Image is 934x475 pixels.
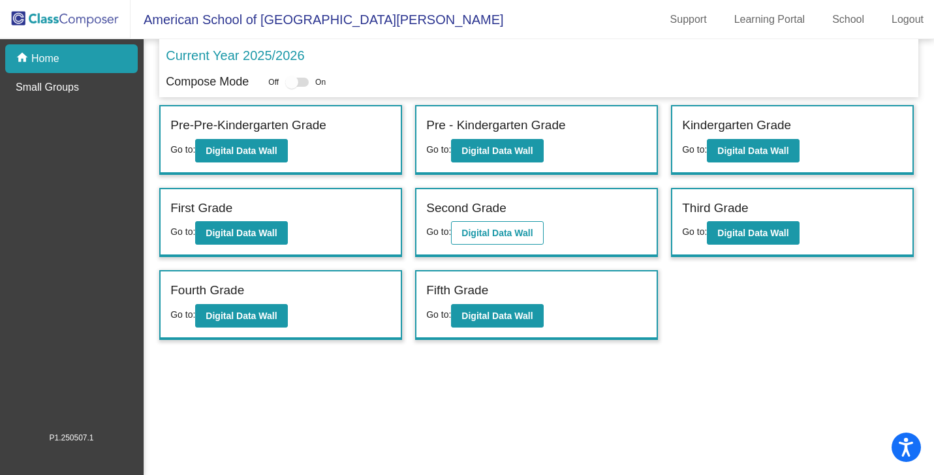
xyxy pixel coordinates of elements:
label: Pre - Kindergarten Grade [426,116,565,135]
p: Current Year 2025/2026 [166,46,304,65]
p: Small Groups [16,80,79,95]
span: Go to: [170,144,195,155]
label: Kindergarten Grade [682,116,791,135]
a: School [822,9,875,30]
button: Digital Data Wall [707,139,799,162]
span: Go to: [170,309,195,320]
button: Digital Data Wall [195,304,287,328]
b: Digital Data Wall [461,146,533,156]
b: Digital Data Wall [461,228,533,238]
a: Learning Portal [724,9,816,30]
a: Logout [881,9,934,30]
b: Digital Data Wall [206,146,277,156]
button: Digital Data Wall [451,221,543,245]
label: Fourth Grade [170,281,244,300]
span: Go to: [682,144,707,155]
span: Go to: [426,309,451,320]
b: Digital Data Wall [717,228,788,238]
a: Support [660,9,717,30]
button: Digital Data Wall [195,139,287,162]
span: Go to: [426,226,451,237]
button: Digital Data Wall [707,221,799,245]
span: Go to: [426,144,451,155]
span: Go to: [170,226,195,237]
span: American School of [GEOGRAPHIC_DATA][PERSON_NAME] [131,9,504,30]
b: Digital Data Wall [206,228,277,238]
button: Digital Data Wall [195,221,287,245]
button: Digital Data Wall [451,304,543,328]
b: Digital Data Wall [717,146,788,156]
label: Pre-Pre-Kindergarten Grade [170,116,326,135]
b: Digital Data Wall [206,311,277,321]
p: Home [31,51,59,67]
label: Third Grade [682,199,748,218]
span: Off [268,76,279,88]
b: Digital Data Wall [461,311,533,321]
span: On [315,76,326,88]
label: First Grade [170,199,232,218]
label: Second Grade [426,199,506,218]
label: Fifth Grade [426,281,488,300]
p: Compose Mode [166,73,249,91]
mat-icon: home [16,51,31,67]
button: Digital Data Wall [451,139,543,162]
span: Go to: [682,226,707,237]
